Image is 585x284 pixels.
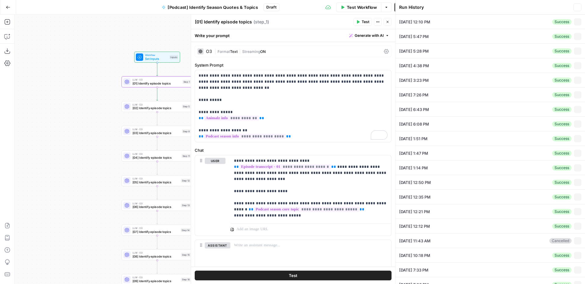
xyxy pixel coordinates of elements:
[122,249,193,260] div: LLM · O3[08] Identify episode topicsStep 15
[133,229,179,234] span: [07] Identify episode topics
[552,78,572,83] div: Success
[399,252,430,258] span: [DATE] 10:18 PM
[399,238,431,244] span: [DATE] 11:43 AM
[181,253,191,257] div: Step 15
[122,175,193,186] div: LLM · O3[05] Identify episode topicsStep 12
[195,19,252,25] textarea: [01] Identify episode topics
[399,209,430,215] span: [DATE] 12:21 PM
[133,155,180,160] span: [04] Identify episode topics
[157,161,158,175] g: Edge from step_11 to step_12
[214,48,218,54] span: |
[157,236,158,249] g: Edge from step_14 to step_15
[399,106,429,113] span: [DATE] 6:43 PM
[218,49,230,54] span: Format
[552,48,572,54] div: Success
[157,260,158,274] g: Edge from step_15 to step_16
[195,147,392,153] label: Chat
[347,32,392,40] button: Generate with AI
[157,137,158,150] g: Edge from step_8 to step_11
[181,277,191,282] div: Step 16
[552,165,572,171] div: Success
[549,238,572,244] div: Cancelled
[230,49,238,54] span: Text
[181,228,190,232] div: Step 14
[399,48,429,54] span: [DATE] 5:28 PM
[133,275,179,279] span: LLM · O3
[181,203,191,208] div: Step 13
[399,33,429,40] span: [DATE] 5:47 PM
[122,101,193,112] div: LLM · O3[02] Identify episode topicsStep 5
[353,18,372,26] button: Test
[191,29,395,42] div: Write your prompt
[195,155,225,236] div: user
[183,80,191,84] div: Step 1
[205,242,230,248] button: assistant
[169,55,178,59] div: Inputs
[133,177,179,180] span: LLM · O3
[552,121,572,127] div: Success
[399,92,428,98] span: [DATE] 7:26 PM
[399,194,431,200] span: [DATE] 12:35 PM
[133,152,180,156] span: LLM · O3
[399,165,428,171] span: [DATE] 1:14 PM
[206,49,212,54] div: O3
[552,209,572,214] div: Success
[133,78,181,81] span: LLM · O3
[399,223,430,229] span: [DATE] 12:12 PM
[347,4,377,10] span: Test Workflow
[122,225,193,236] div: LLM · O3[07] Identify episode topicsStep 14
[238,48,242,54] span: |
[552,107,572,112] div: Success
[145,57,168,61] span: Set Inputs
[242,49,260,54] span: Streaming
[362,19,369,25] span: Test
[399,77,429,83] span: [DATE] 3:23 PM
[122,126,193,137] div: LLM · O3[03] Identify episode topicsStep 8
[133,127,180,131] span: LLM · O3
[399,121,429,127] span: [DATE] 6:08 PM
[552,180,572,185] div: Success
[552,136,572,141] div: Success
[168,4,258,10] span: [Podcast] Identify Season Quotes & Topics
[182,154,191,158] div: Step 11
[122,52,193,63] div: WorkflowSet InputsInputs
[552,92,572,98] div: Success
[552,253,572,258] div: Success
[195,240,225,282] div: assistant
[552,194,572,200] div: Success
[552,151,572,156] div: Success
[157,211,158,224] g: Edge from step_13 to step_14
[182,129,191,133] div: Step 8
[399,179,431,185] span: [DATE] 12:50 PM
[195,70,391,142] div: To enrich screen reader interactions, please activate Accessibility in Grammarly extension settings
[336,2,381,12] button: Test Workflow
[133,254,179,259] span: [08] Identify episode topics
[133,103,180,106] span: LLM · O3
[552,34,572,39] div: Success
[157,63,158,76] g: Edge from start to step_1
[133,251,179,255] span: LLM · O3
[133,130,180,135] span: [03] Identify episode topics
[122,200,193,211] div: LLM · O3[06] Identify episode topicsStep 13
[289,272,297,279] span: Test
[122,151,193,161] div: LLM · O3[04] Identify episode topicsStep 11
[399,19,430,25] span: [DATE] 12:10 PM
[552,19,572,25] div: Success
[181,178,191,183] div: Step 12
[182,105,191,109] div: Step 5
[133,180,179,185] span: [05] Identify episode topics
[133,226,179,230] span: LLM · O3
[399,150,428,156] span: [DATE] 1:47 PM
[145,53,168,57] span: Workflow
[260,49,266,54] span: ON
[133,81,181,86] span: [01] Identify episode topics
[133,279,179,283] span: [09] Identify episode topics
[205,158,225,164] button: user
[133,106,180,110] span: [02] Identify episode topics
[552,267,572,273] div: Success
[157,112,158,125] g: Edge from step_5 to step_8
[266,5,276,10] span: Draft
[355,33,384,38] span: Generate with AI
[195,271,392,280] button: Test
[158,2,262,12] button: [Podcast] Identify Season Quotes & Topics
